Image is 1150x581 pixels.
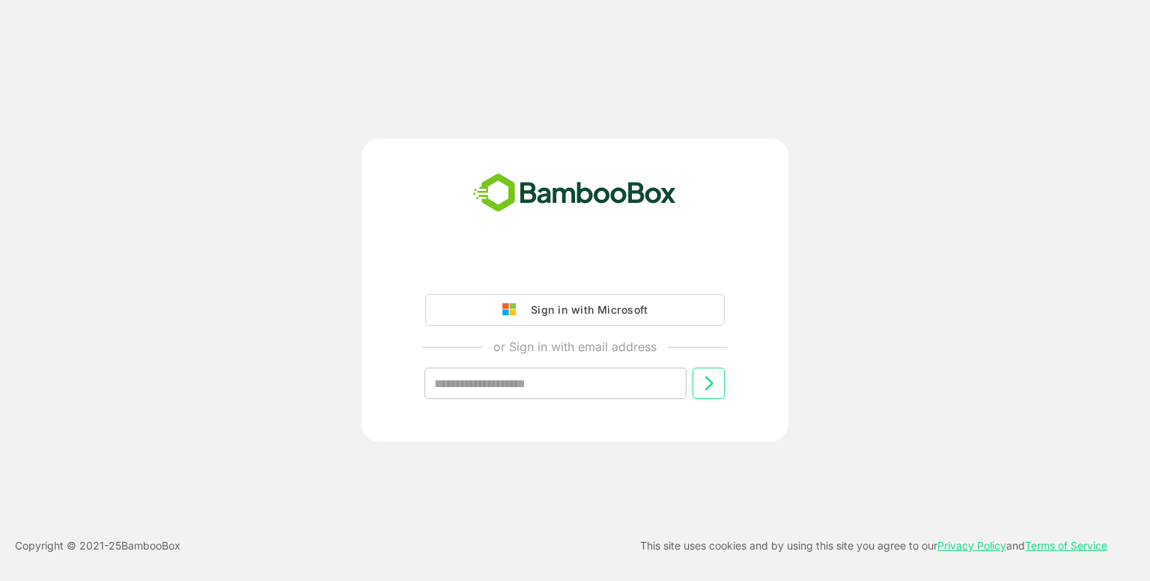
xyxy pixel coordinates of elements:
[523,300,648,320] div: Sign in with Microsoft
[15,537,180,555] p: Copyright © 2021- 25 BambooBox
[640,537,1107,555] p: This site uses cookies and by using this site you agree to our and
[493,338,657,356] p: or Sign in with email address
[937,539,1006,552] a: Privacy Policy
[1025,539,1107,552] a: Terms of Service
[465,168,684,218] img: bamboobox
[418,252,732,285] iframe: Sign in with Google Button
[502,303,523,317] img: google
